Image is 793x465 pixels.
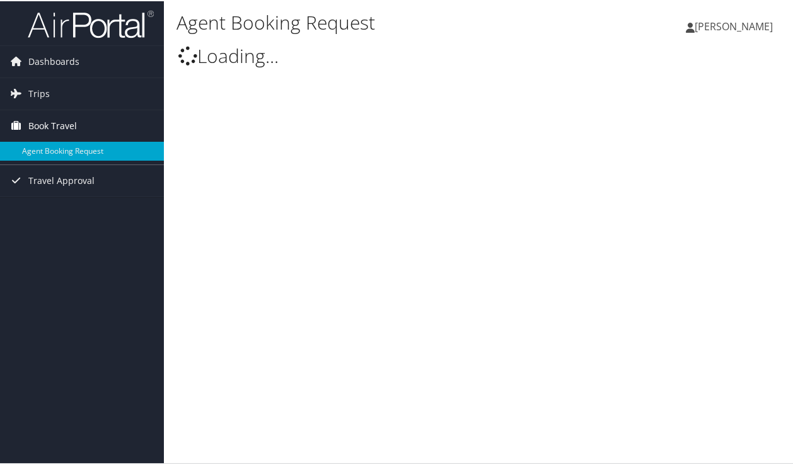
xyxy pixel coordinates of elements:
[28,77,50,108] span: Trips
[695,18,773,32] span: [PERSON_NAME]
[28,8,154,38] img: airportal-logo.png
[177,8,582,35] h1: Agent Booking Request
[28,109,77,141] span: Book Travel
[28,164,95,195] span: Travel Approval
[178,42,279,67] span: Loading...
[28,45,79,76] span: Dashboards
[686,6,785,44] a: [PERSON_NAME]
